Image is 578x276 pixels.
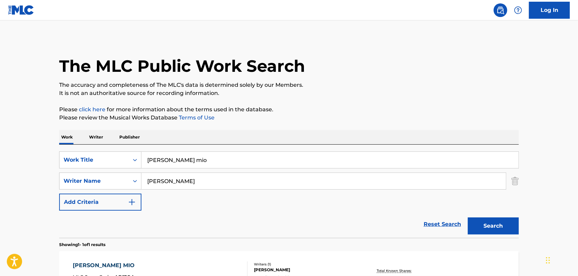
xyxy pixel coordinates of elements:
img: Delete Criterion [511,173,519,190]
p: It is not an authoritative source for recording information. [59,89,519,97]
div: Help [511,3,525,17]
form: Search Form [59,151,519,238]
button: Search [468,217,519,234]
img: search [496,6,505,14]
h1: The MLC Public Work Search [59,56,305,76]
p: The accuracy and completeness of The MLC's data is determined solely by our Members. [59,81,519,89]
iframe: Chat Widget [544,243,578,276]
div: Writer Name [64,177,125,185]
img: 9d2ae6d4665cec9f34b9.svg [128,198,136,206]
p: Total Known Shares: [377,268,413,273]
img: MLC Logo [8,5,34,15]
div: Widget de chat [544,243,578,276]
a: Public Search [494,3,507,17]
div: [PERSON_NAME] [254,267,357,273]
a: Log In [529,2,570,19]
div: Arrastrar [546,250,550,271]
p: Publisher [117,130,142,144]
img: help [514,6,522,14]
div: Writers ( 1 ) [254,262,357,267]
p: Writer [87,130,105,144]
div: Work Title [64,156,125,164]
button: Add Criteria [59,194,141,211]
p: Work [59,130,75,144]
p: Showing 1 - 1 of 1 results [59,242,105,248]
a: Reset Search [420,217,464,232]
p: Please review the Musical Works Database [59,114,519,122]
div: [PERSON_NAME] MIO [73,261,138,270]
p: Please for more information about the terms used in the database. [59,105,519,114]
a: click here [79,106,105,113]
a: Terms of Use [177,114,215,121]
